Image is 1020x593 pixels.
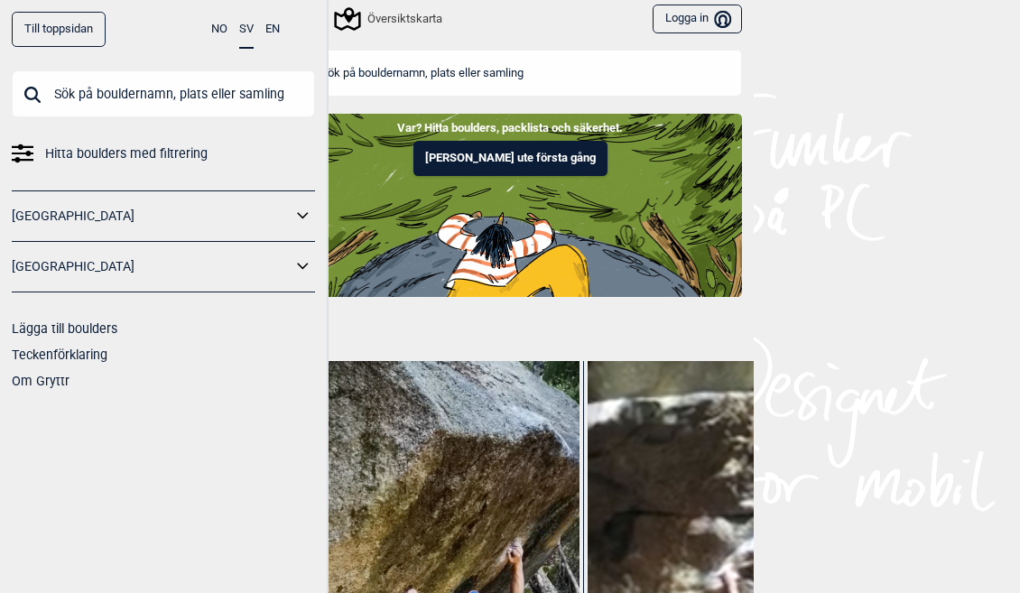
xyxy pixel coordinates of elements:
div: Översiktskarta [337,8,442,30]
button: SV [239,12,254,49]
a: Till toppsidan [12,12,106,47]
a: Hitta boulders med filtrering [12,141,315,167]
a: Om Gryttr [12,374,70,388]
button: [PERSON_NAME] ute första gång [413,141,607,176]
a: [GEOGRAPHIC_DATA] [12,254,292,280]
a: Lägga till boulders [12,321,117,336]
input: Sök på bouldernamn, plats eller samling [278,50,742,97]
button: Logga in [653,5,742,34]
a: Teckenförklaring [12,347,107,362]
input: Sök på bouldernamn, plats eller samling [12,70,315,117]
button: NO [211,12,227,47]
a: [GEOGRAPHIC_DATA] [12,203,292,229]
p: Var? Hitta boulders, packlista och säkerhet. [14,119,1006,137]
img: Indoor to outdoor [278,114,742,296]
span: Hitta boulders med filtrering [45,141,208,167]
h1: Betas [278,320,754,352]
button: EN [265,12,280,47]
